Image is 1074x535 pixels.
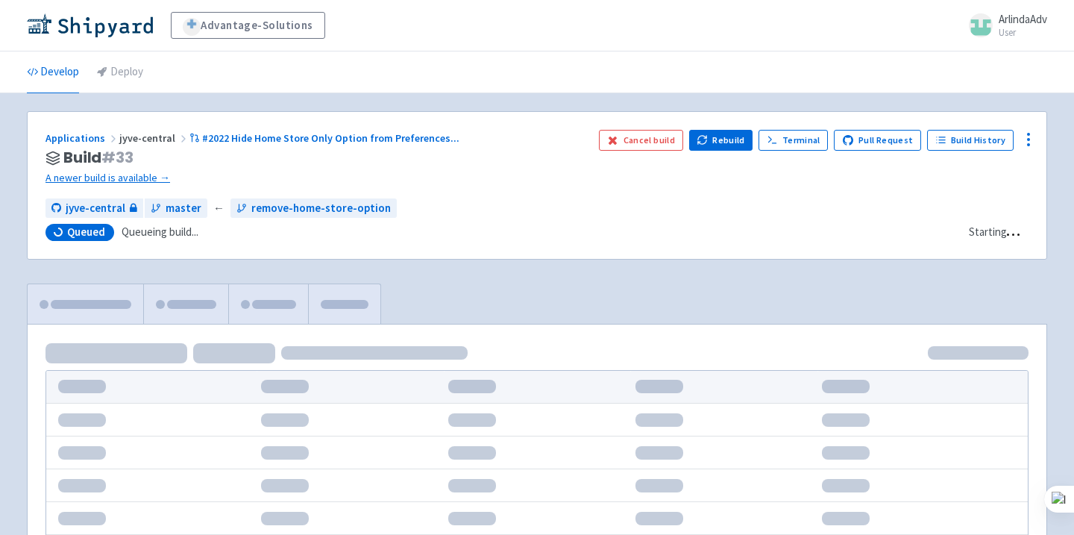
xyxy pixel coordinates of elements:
[213,200,224,217] span: ←
[45,198,143,219] a: jyve-central
[122,224,198,241] span: Queueing build...
[145,198,207,219] a: master
[960,13,1047,37] a: ArlindaAdv User
[66,200,125,217] span: jyve-central
[119,131,189,145] span: jyve-central
[63,149,134,166] span: Build
[689,130,753,151] button: Rebuild
[969,224,1007,241] div: Starting
[45,131,119,145] a: Applications
[67,225,105,240] span: Queued
[230,198,397,219] a: remove-home-store-option
[599,130,683,151] button: Cancel build
[189,131,462,145] a: #2022 Hide Home Store Only Option from Preferences...
[27,51,79,93] a: Develop
[834,130,921,151] a: Pull Request
[202,131,459,145] span: #2022 Hide Home Store Only Option from Preferences ...
[101,147,134,168] span: # 33
[999,12,1047,26] span: ArlindaAdv
[251,200,391,217] span: remove-home-store-option
[171,12,325,39] a: Advantage-Solutions
[759,130,828,151] a: Terminal
[27,13,153,37] img: Shipyard logo
[999,28,1047,37] small: User
[927,130,1014,151] a: Build History
[45,169,587,187] a: A newer build is available →
[166,200,201,217] span: master
[97,51,143,93] a: Deploy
